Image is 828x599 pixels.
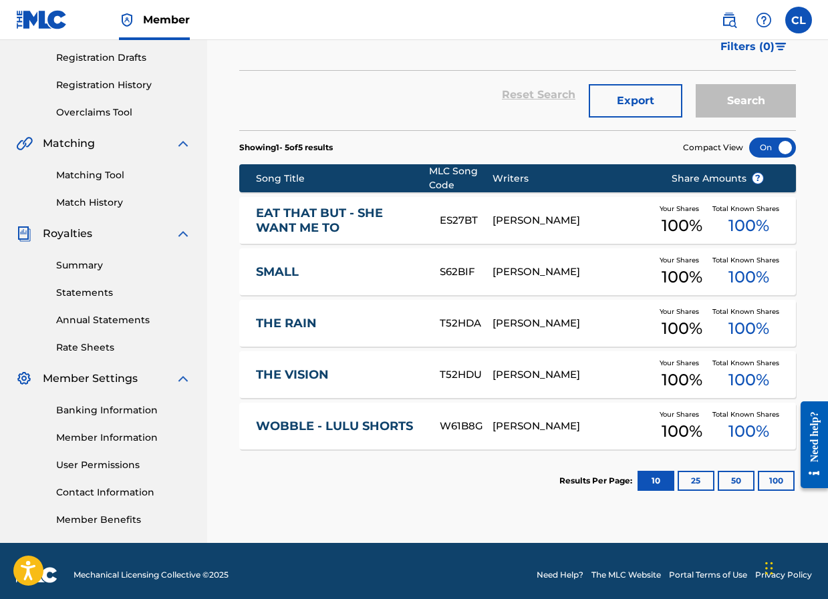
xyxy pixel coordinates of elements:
[756,12,772,28] img: help
[785,7,812,33] div: User Menu
[660,358,704,368] span: Your Shares
[728,419,769,443] span: 100 %
[728,214,769,238] span: 100 %
[758,471,795,491] button: 100
[56,106,191,120] a: Overclaims Tool
[56,51,191,65] a: Registration Drafts
[493,213,651,228] div: [PERSON_NAME]
[440,264,493,280] div: S62BIF
[56,313,191,327] a: Annual Statements
[716,7,742,33] a: Public Search
[728,265,769,289] span: 100 %
[429,164,493,192] div: MLC Song Code
[256,206,422,236] a: EAT THAT BUT - SHE WANT ME TO
[660,255,704,265] span: Your Shares
[256,367,422,383] a: THE VISION
[256,316,422,331] a: THE RAIN
[143,12,190,27] span: Member
[56,258,191,272] a: Summary
[662,368,702,392] span: 100 %
[56,196,191,210] a: Match History
[720,39,775,55] span: Filters ( 0 )
[662,214,702,238] span: 100 %
[669,569,747,581] a: Portal Terms of Use
[589,84,682,118] button: Export
[718,471,754,491] button: 50
[712,30,796,63] button: Filters (0)
[712,255,785,265] span: Total Known Shares
[638,471,674,491] button: 10
[728,317,769,341] span: 100 %
[256,264,422,280] a: SMALL
[662,265,702,289] span: 100 %
[440,419,493,434] div: W61B8G
[56,341,191,355] a: Rate Sheets
[761,535,828,599] iframe: Chat Widget
[721,12,737,28] img: search
[16,371,32,387] img: Member Settings
[56,431,191,445] a: Member Information
[662,419,702,443] span: 100 %
[591,569,661,581] a: The MLC Website
[660,307,704,317] span: Your Shares
[712,409,785,419] span: Total Known Shares
[493,264,651,280] div: [PERSON_NAME]
[660,409,704,419] span: Your Shares
[56,485,191,500] a: Contact Information
[43,136,95,152] span: Matching
[662,317,702,341] span: 100 %
[493,419,651,434] div: [PERSON_NAME]
[765,548,773,588] div: Drag
[440,316,493,331] div: T52HDA
[537,569,583,581] a: Need Help?
[175,136,191,152] img: expand
[239,142,333,154] p: Showing 1 - 5 of 5 results
[712,358,785,368] span: Total Known Shares
[256,172,429,186] div: Song Title
[755,569,812,581] a: Privacy Policy
[712,204,785,214] span: Total Known Shares
[791,387,828,502] iframe: Resource Center
[43,226,92,242] span: Royalties
[493,316,651,331] div: [PERSON_NAME]
[559,475,636,487] p: Results Per Page:
[56,513,191,527] a: Member Benefits
[750,7,777,33] div: Help
[56,458,191,472] a: User Permissions
[16,136,33,152] img: Matching
[493,367,651,383] div: [PERSON_NAME]
[493,172,651,186] div: Writers
[683,142,743,154] span: Compact View
[672,172,764,186] span: Share Amounts
[56,286,191,300] a: Statements
[56,168,191,182] a: Matching Tool
[56,78,191,92] a: Registration History
[74,569,229,581] span: Mechanical Licensing Collective © 2025
[440,213,493,228] div: ES27BT
[440,367,493,383] div: T52HDU
[775,43,787,51] img: filter
[119,12,135,28] img: Top Rightsholder
[256,419,422,434] a: WOBBLE - LULU SHORTS
[16,226,32,242] img: Royalties
[175,226,191,242] img: expand
[712,307,785,317] span: Total Known Shares
[16,10,67,29] img: MLC Logo
[56,403,191,417] a: Banking Information
[660,204,704,214] span: Your Shares
[43,371,138,387] span: Member Settings
[728,368,769,392] span: 100 %
[678,471,714,491] button: 25
[175,371,191,387] img: expand
[752,173,763,184] span: ?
